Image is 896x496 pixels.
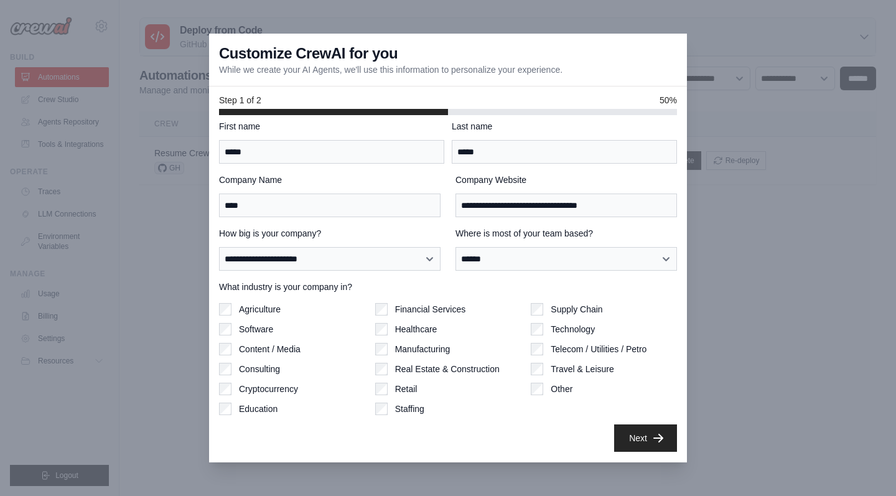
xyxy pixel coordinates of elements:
label: Company Website [455,174,677,186]
label: Technology [551,323,595,335]
label: Manufacturing [395,343,450,355]
label: Where is most of your team based? [455,227,677,240]
label: First name [219,120,444,133]
label: Supply Chain [551,303,602,316]
span: 50% [660,94,677,106]
label: Real Estate & Construction [395,363,500,375]
button: Next [614,424,677,452]
label: Content / Media [239,343,301,355]
label: Healthcare [395,323,437,335]
label: Travel & Leisure [551,363,614,375]
span: Step 1 of 2 [219,94,261,106]
label: Consulting [239,363,280,375]
label: Last name [452,120,677,133]
label: Software [239,323,273,335]
label: Education [239,403,278,415]
label: Company Name [219,174,441,186]
h3: Customize CrewAI for you [219,44,398,63]
iframe: Chat Widget [834,436,896,496]
label: Cryptocurrency [239,383,298,395]
label: Retail [395,383,418,395]
label: Agriculture [239,303,281,316]
label: Financial Services [395,303,466,316]
label: Telecom / Utilities / Petro [551,343,646,355]
label: Staffing [395,403,424,415]
p: While we create your AI Agents, we'll use this information to personalize your experience. [219,63,562,76]
label: Other [551,383,572,395]
label: What industry is your company in? [219,281,677,293]
label: How big is your company? [219,227,441,240]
